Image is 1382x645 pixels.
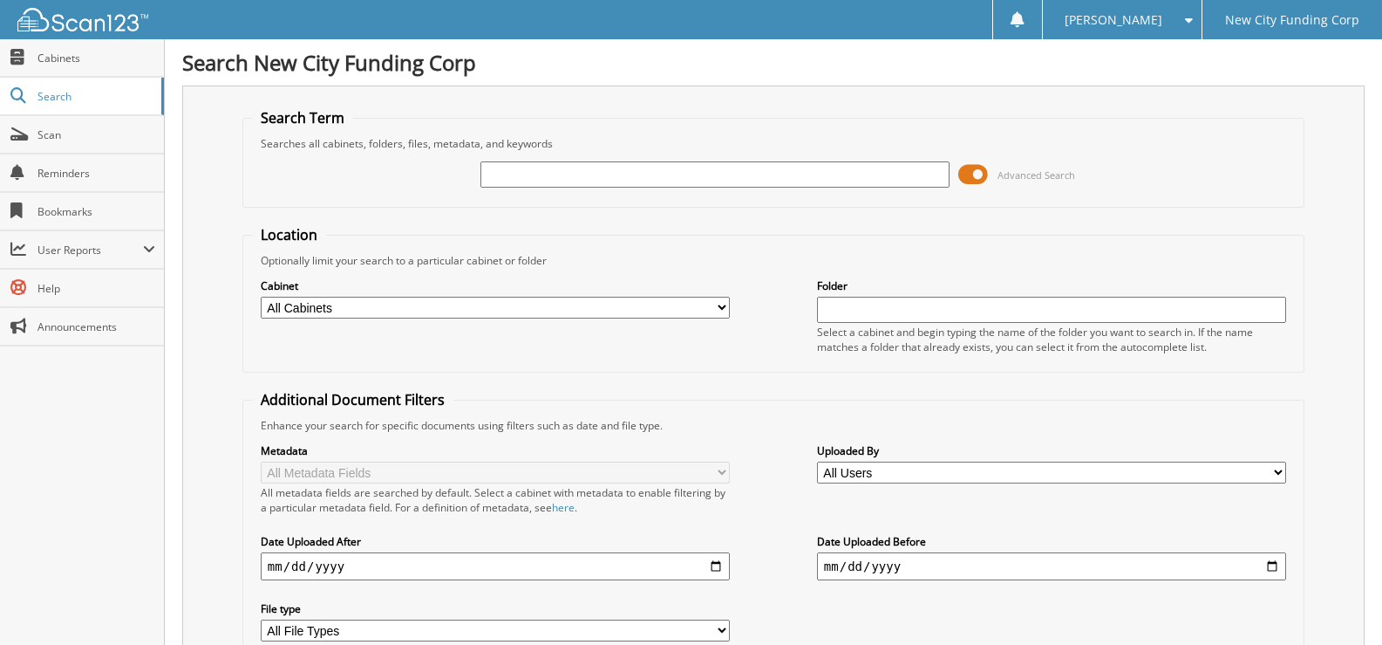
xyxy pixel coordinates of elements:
span: [PERSON_NAME] [1065,15,1162,25]
label: File type [261,601,730,616]
legend: Search Term [252,108,353,127]
input: end [817,552,1286,580]
h1: Search New City Funding Corp [182,48,1365,77]
span: User Reports [37,243,143,257]
a: here [552,500,575,515]
label: Metadata [261,443,730,458]
label: Folder [817,278,1286,293]
span: Cabinets [37,51,155,65]
label: Cabinet [261,278,730,293]
span: New City Funding Corp [1225,15,1359,25]
span: Advanced Search [997,168,1075,182]
span: Search [37,89,153,104]
input: start [261,552,730,580]
div: Enhance your search for specific documents using filters such as date and file type. [252,418,1295,433]
iframe: Chat Widget [1295,561,1382,645]
div: Select a cabinet and begin typing the name of the folder you want to search in. If the name match... [817,325,1286,354]
legend: Location [252,225,326,244]
label: Date Uploaded After [261,534,730,549]
span: Reminders [37,166,155,181]
legend: Additional Document Filters [252,390,453,409]
div: All metadata fields are searched by default. Select a cabinet with metadata to enable filtering b... [261,485,730,515]
label: Uploaded By [817,443,1286,458]
div: Searches all cabinets, folders, files, metadata, and keywords [252,136,1295,151]
span: Bookmarks [37,204,155,219]
span: Announcements [37,319,155,334]
img: scan123-logo-white.svg [17,8,148,31]
span: Scan [37,127,155,142]
span: Help [37,281,155,296]
label: Date Uploaded Before [817,534,1286,549]
div: Optionally limit your search to a particular cabinet or folder [252,253,1295,268]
